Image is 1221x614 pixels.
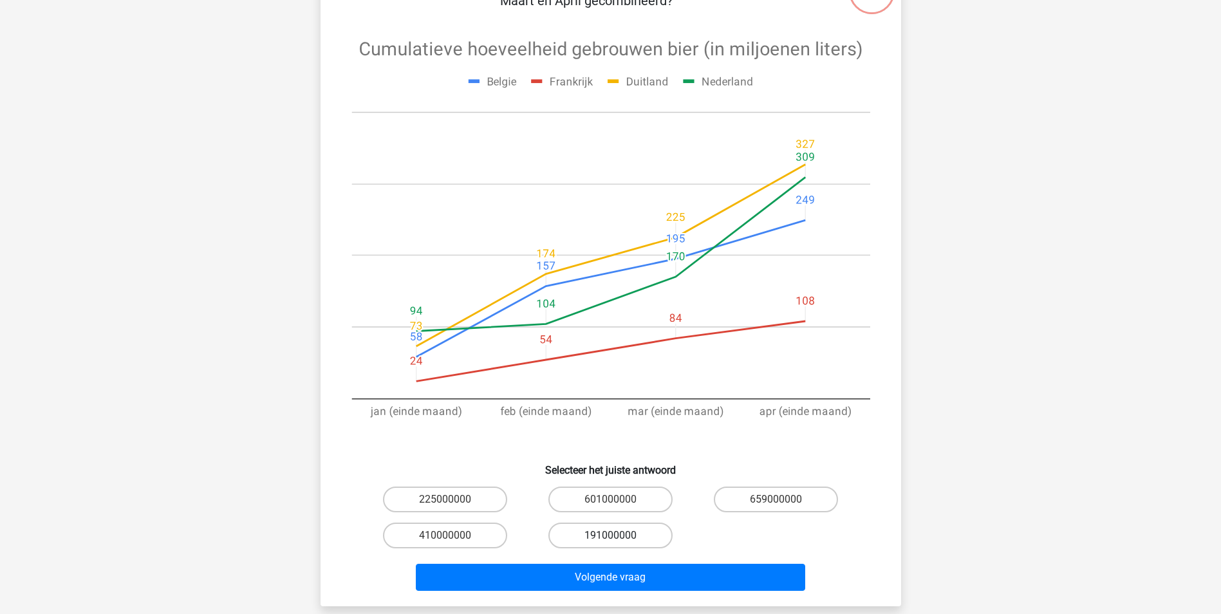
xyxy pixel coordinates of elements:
[548,487,673,512] label: 601000000
[341,454,881,476] h6: Selecteer het juiste antwoord
[548,523,673,548] label: 191000000
[383,523,507,548] label: 410000000
[416,564,805,591] button: Volgende vraag
[714,487,838,512] label: 659000000
[383,487,507,512] label: 225000000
